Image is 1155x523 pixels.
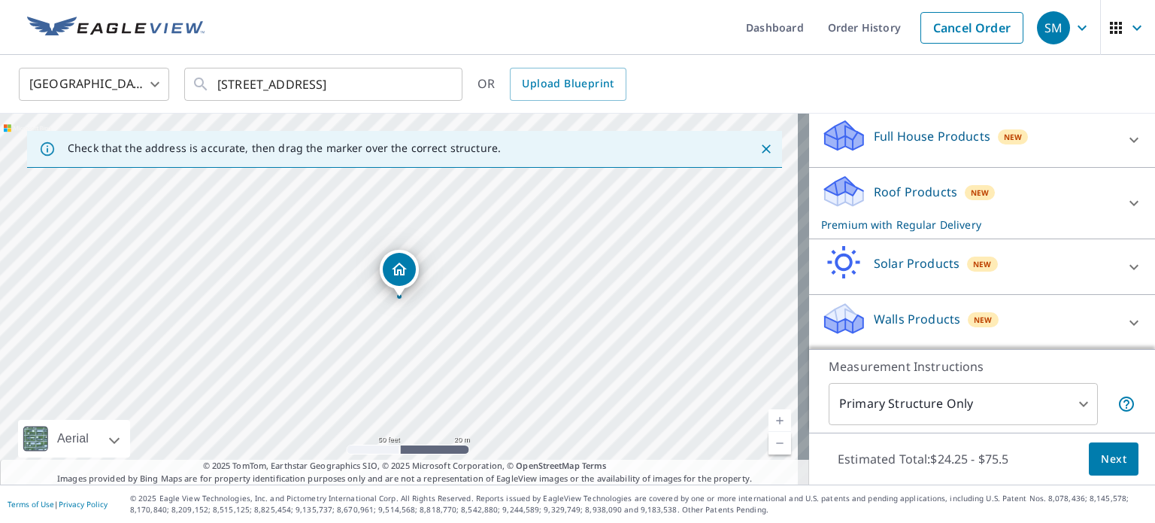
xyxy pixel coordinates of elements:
span: New [974,314,993,326]
a: Current Level 19, Zoom Out [768,432,791,455]
p: Measurement Instructions [829,357,1135,376]
div: Aerial [18,420,130,458]
span: New [971,187,990,199]
span: New [973,258,992,270]
a: Terms [582,460,607,471]
span: Your report will include only the primary structure on the property. For example, a detached gara... [1117,395,1135,413]
span: New [1004,131,1023,143]
a: Terms of Use [8,499,54,509]
div: Roof ProductsNewPremium with Regular Delivery [821,174,1143,233]
p: Check that the address is accurate, then drag the marker over the correct structure. [68,141,501,155]
p: Solar Products [874,254,959,272]
span: Next [1101,450,1126,469]
div: [GEOGRAPHIC_DATA] [19,63,169,105]
p: Premium with Regular Delivery [821,217,1116,233]
a: Cancel Order [920,12,1023,44]
button: Next [1089,442,1138,476]
div: OR [477,68,626,101]
div: Solar ProductsNew [821,245,1143,288]
p: | [8,500,108,509]
p: © 2025 Eagle View Technologies, Inc. and Pictometry International Corp. All Rights Reserved. Repo... [130,493,1147,515]
p: Full House Products [874,127,990,145]
div: Full House ProductsNew [821,118,1143,161]
div: SM [1037,11,1070,44]
div: Aerial [53,420,93,458]
a: Upload Blueprint [510,68,626,101]
p: Roof Products [874,183,957,201]
span: © 2025 TomTom, Earthstar Geographics SIO, © 2025 Microsoft Corporation, © [203,460,607,473]
div: Dropped pin, building 1, Residential property, 4763 N 73rd St Milwaukee, WI 53218 [380,250,419,296]
span: Upload Blueprint [522,74,614,93]
p: Walls Products [874,310,960,328]
img: EV Logo [27,17,205,39]
p: Estimated Total: $24.25 - $75.5 [826,442,1021,476]
a: OpenStreetMap [516,460,579,471]
a: Current Level 19, Zoom In [768,409,791,432]
a: Privacy Policy [59,499,108,509]
div: Walls ProductsNew [821,301,1143,344]
div: Primary Structure Only [829,383,1098,425]
button: Close [756,139,776,159]
input: Search by address or latitude-longitude [217,63,432,105]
